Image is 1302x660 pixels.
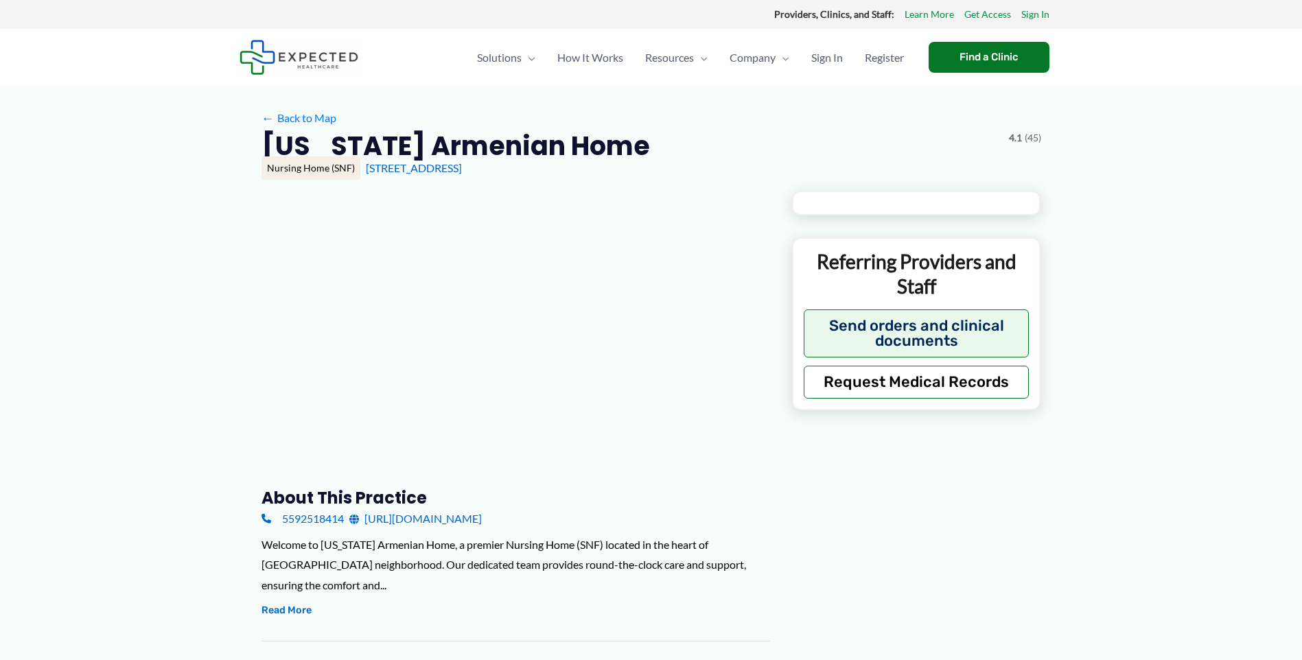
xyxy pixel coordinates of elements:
span: Company [730,34,776,82]
a: Sign In [1021,5,1049,23]
span: ← [261,111,275,124]
button: Read More [261,602,312,619]
a: ResourcesMenu Toggle [634,34,719,82]
span: How It Works [557,34,623,82]
div: Nursing Home (SNF) [261,156,360,180]
a: [STREET_ADDRESS] [366,161,462,174]
span: Menu Toggle [776,34,789,82]
a: Learn More [905,5,954,23]
span: Solutions [477,34,522,82]
a: CompanyMenu Toggle [719,34,800,82]
span: Register [865,34,904,82]
a: How It Works [546,34,634,82]
img: Expected Healthcare Logo - side, dark font, small [240,40,358,75]
button: Send orders and clinical documents [804,309,1030,357]
button: Request Medical Records [804,366,1030,399]
a: Find a Clinic [929,42,1049,73]
nav: Primary Site Navigation [466,34,915,82]
a: SolutionsMenu Toggle [466,34,546,82]
div: Welcome to [US_STATE] Armenian Home, a premier Nursing Home (SNF) located in the heart of [GEOGRA... [261,534,770,596]
span: Sign In [811,34,843,82]
a: Register [854,34,915,82]
h3: About this practice [261,487,770,508]
span: Resources [645,34,694,82]
span: Menu Toggle [522,34,535,82]
a: [URL][DOMAIN_NAME] [349,508,482,529]
a: Get Access [964,5,1011,23]
span: 4.1 [1009,129,1022,147]
span: (45) [1025,129,1041,147]
span: Menu Toggle [694,34,708,82]
a: 5592518414 [261,508,344,529]
strong: Providers, Clinics, and Staff: [774,8,894,20]
a: Sign In [800,34,854,82]
p: Referring Providers and Staff [804,249,1030,299]
h2: [US_STATE] Armenian Home [261,129,650,163]
a: ←Back to Map [261,108,336,128]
